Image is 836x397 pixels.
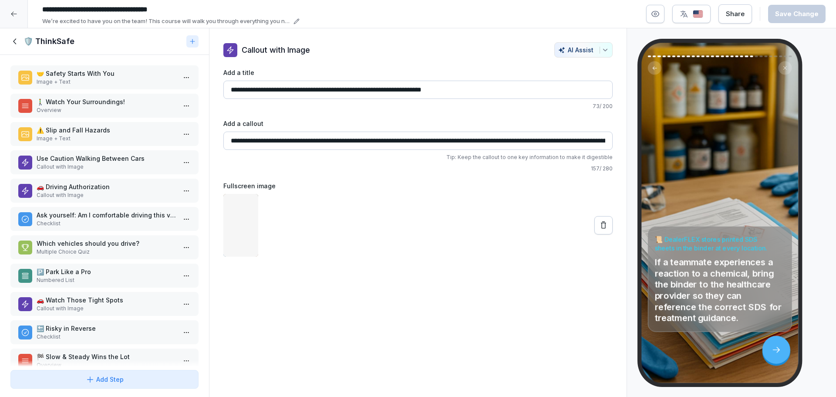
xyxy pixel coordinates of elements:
p: 🚗 Watch Those Tight Spots [37,295,176,305]
p: If a teammate experiences a reaction to a chemical, bring the binder to the healthcare provider s... [654,256,785,323]
label: Fullscreen image [223,181,613,190]
div: 🔙 Risky in ReverseChecklist [10,320,199,344]
div: 🏁 Slow & Steady Wins the LotOverview [10,349,199,373]
button: Add Step [10,370,199,389]
h1: 🛡️ ThinkSafe [24,36,74,47]
div: Ask yourself: Am I comfortable driving this vehicle?Checklist [10,207,199,231]
p: Image + Text [37,78,176,86]
p: Ask yourself: Am I comfortable driving this vehicle? [37,210,176,220]
p: Callout with Image [37,191,176,199]
p: We’re excited to have you on the team! This course will walk you through everything you need to k... [42,17,291,26]
p: Multiple Choice Quiz [37,248,176,256]
p: Tip: Keep the callout to one key information to make it digestible [223,153,613,161]
div: ⚠️ Slip and Fall HazardsImage + Text [10,122,199,146]
div: Use Caution Walking Between CarsCallout with Image [10,150,199,174]
p: 🚶‍♂️ Watch Your Surroundings! [37,97,176,106]
div: Save Change [775,9,819,19]
button: Save Change [768,5,826,23]
p: Numbered List [37,276,176,284]
p: 157 / 280 [223,165,613,173]
div: 🚗 Watch Those Tight SpotsCallout with Image [10,292,199,316]
p: 🅿️ Park Like a Pro [37,267,176,276]
p: 🏁 Slow & Steady Wins the Lot [37,352,176,361]
div: 🅿️ Park Like a ProNumbered List [10,264,199,288]
p: Use Caution Walking Between Cars [37,154,176,163]
p: Checklist [37,333,176,341]
p: Callout with Image [242,44,310,56]
div: Share [726,9,745,19]
label: Add a title [223,68,613,77]
p: 🚗 Driving Authorization [37,182,176,191]
p: Which vehicles should you drive? [37,239,176,248]
p: Callout with Image [37,163,176,171]
img: us.svg [693,10,703,18]
button: AI Assist [554,42,613,58]
p: 🤝 Safety Starts With You [37,69,176,78]
p: Overview [37,106,176,114]
div: 🚗 Driving AuthorizationCallout with Image [10,179,199,203]
p: Image + Text [37,135,176,143]
p: 73 / 200 [223,102,613,110]
div: AI Assist [558,46,609,54]
p: ⚠️ Slip and Fall Hazards [37,126,176,135]
p: Callout with Image [37,305,176,312]
div: Add Step [86,375,124,384]
button: Share [718,4,752,24]
div: 🤝 Safety Starts With YouImage + Text [10,65,199,89]
h4: 📜 DealerFLEX stores printed SDS sheets in the binder at every location. [654,235,785,252]
div: 🚶‍♂️ Watch Your Surroundings!Overview [10,94,199,118]
p: Checklist [37,220,176,227]
p: 🔙 Risky in Reverse [37,324,176,333]
label: Add a callout [223,119,613,128]
div: Which vehicles should you drive?Multiple Choice Quiz [10,235,199,259]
